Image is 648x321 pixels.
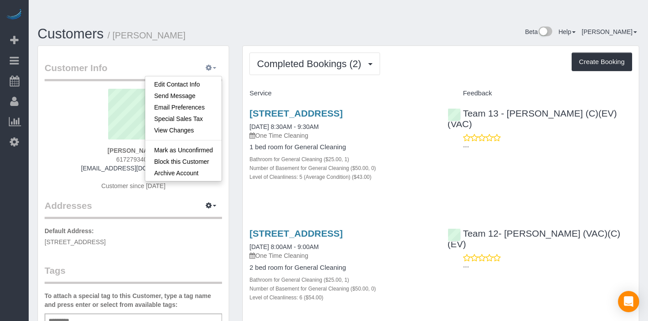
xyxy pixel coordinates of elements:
button: Completed Bookings (2) [249,53,380,75]
small: Level of Cleanliness: 6 ($54.00) [249,295,323,301]
a: Archive Account [145,167,222,179]
img: New interface [538,26,552,38]
h4: Feedback [448,90,632,97]
small: Number of Basement for General Cleaning ($50.00, 0) [249,165,376,171]
a: Email Preferences [145,102,222,113]
span: Completed Bookings (2) [257,58,365,69]
h4: 1 bed room for General Cleaning [249,144,434,151]
a: Send Message [145,90,222,102]
span: Customer since [DATE] [102,182,166,189]
a: [STREET_ADDRESS] [249,228,343,238]
h4: 2 bed room for General Cleaning [249,264,434,272]
button: Create Booking [572,53,632,71]
a: Team 12- [PERSON_NAME] (VAC)(C)(EV) [448,228,621,249]
p: One Time Cleaning [249,251,434,260]
a: [DATE] 8:00AM - 9:00AM [249,243,319,250]
span: 6172793407 [116,156,151,163]
a: [EMAIL_ADDRESS][DOMAIN_NAME] [81,165,186,172]
a: View Changes [145,125,222,136]
span: [STREET_ADDRESS] [45,238,105,245]
legend: Customer Info [45,61,222,81]
p: One Time Cleaning [249,131,434,140]
a: Edit Contact Info [145,79,222,90]
legend: Tags [45,264,222,284]
div: Open Intercom Messenger [618,291,639,312]
a: Help [558,28,576,35]
small: Bathroom for General Cleaning ($25.00, 1) [249,277,349,283]
small: Level of Cleanliness: 5 (Average Condition) ($43.00) [249,174,371,180]
small: / [PERSON_NAME] [108,30,186,40]
h4: Service [249,90,434,97]
small: Number of Basement for General Cleaning ($50.00, 0) [249,286,376,292]
a: Team 13 - [PERSON_NAME] (C)(EV)(VAC) [448,108,617,129]
a: [DATE] 8:30AM - 9:30AM [249,123,319,130]
img: Automaid Logo [5,9,23,21]
a: [STREET_ADDRESS] [249,108,343,118]
a: Block this Customer [145,156,222,167]
a: Mark as Unconfirmed [145,144,222,156]
p: --- [463,142,632,151]
p: --- [463,262,632,271]
a: Beta [525,28,552,35]
a: Customers [38,26,104,42]
a: Special Sales Tax [145,113,222,125]
label: Default Address: [45,227,94,235]
a: [PERSON_NAME] [582,28,637,35]
label: To attach a special tag to this Customer, type a tag name and press enter or select from availabl... [45,291,222,309]
small: Bathroom for General Cleaning ($25.00, 1) [249,156,349,162]
strong: [PERSON_NAME] [107,147,159,154]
